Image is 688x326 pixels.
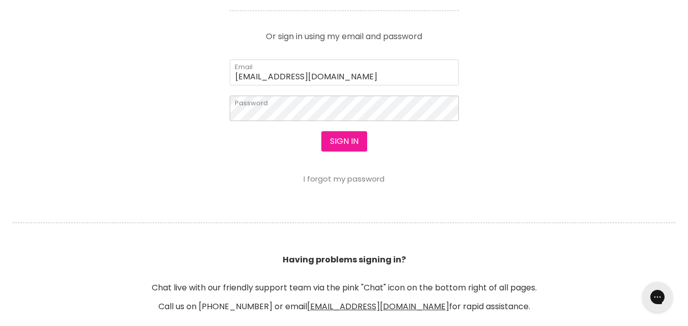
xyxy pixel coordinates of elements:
button: Sign in [321,131,367,152]
a: I forgot my password [304,173,384,184]
a: [EMAIL_ADDRESS][DOMAIN_NAME] [307,301,449,312]
p: Or sign in using my email and password [230,24,459,41]
b: Having problems signing in? [283,254,406,265]
iframe: Gorgias live chat messenger [637,278,678,316]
